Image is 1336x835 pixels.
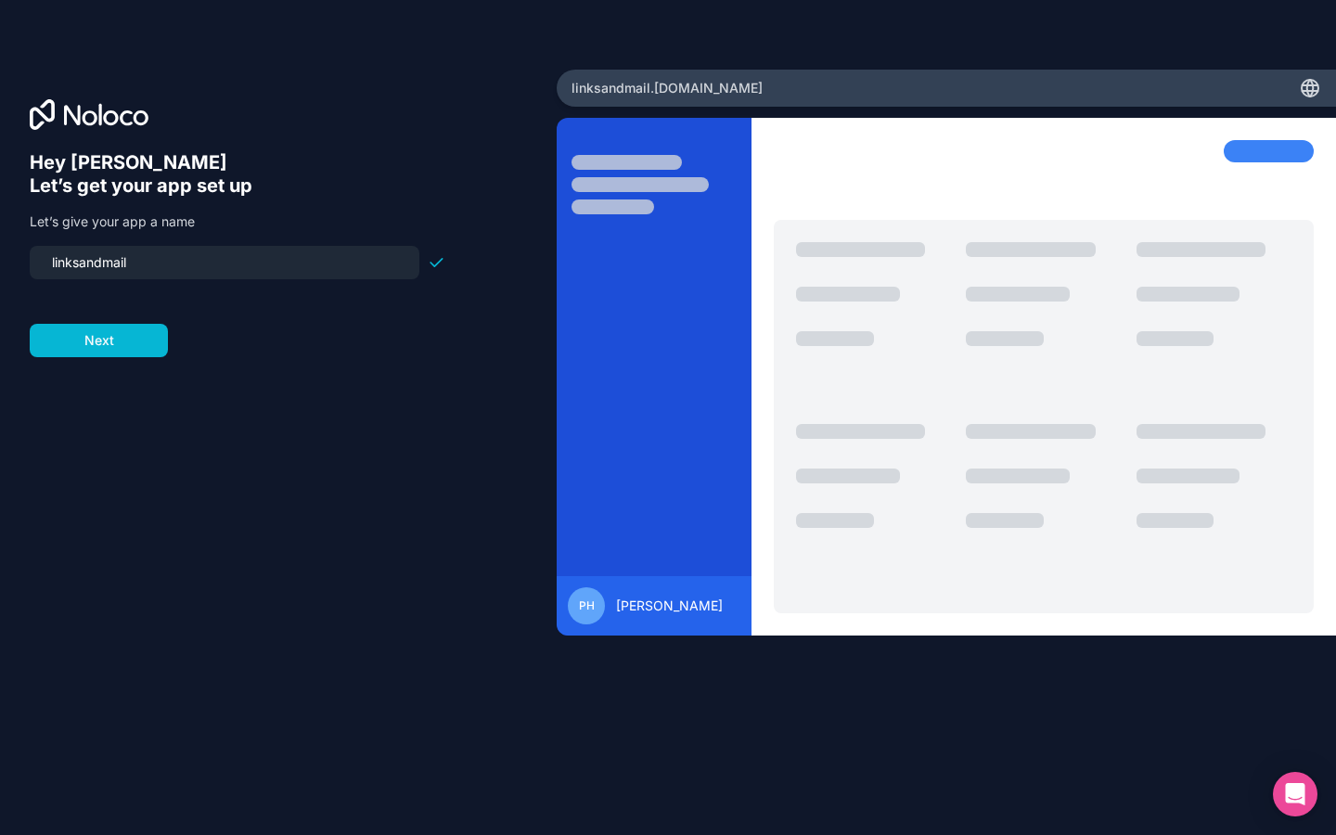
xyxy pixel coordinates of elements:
[41,250,408,276] input: my-team
[30,212,445,231] p: Let’s give your app a name
[616,597,723,615] span: [PERSON_NAME]
[30,324,168,357] button: Next
[30,151,445,174] h6: Hey [PERSON_NAME]
[1273,772,1317,816] div: Open Intercom Messenger
[30,174,445,198] h6: Let’s get your app set up
[572,79,763,97] span: linksandmail .[DOMAIN_NAME]
[579,598,595,613] span: PH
